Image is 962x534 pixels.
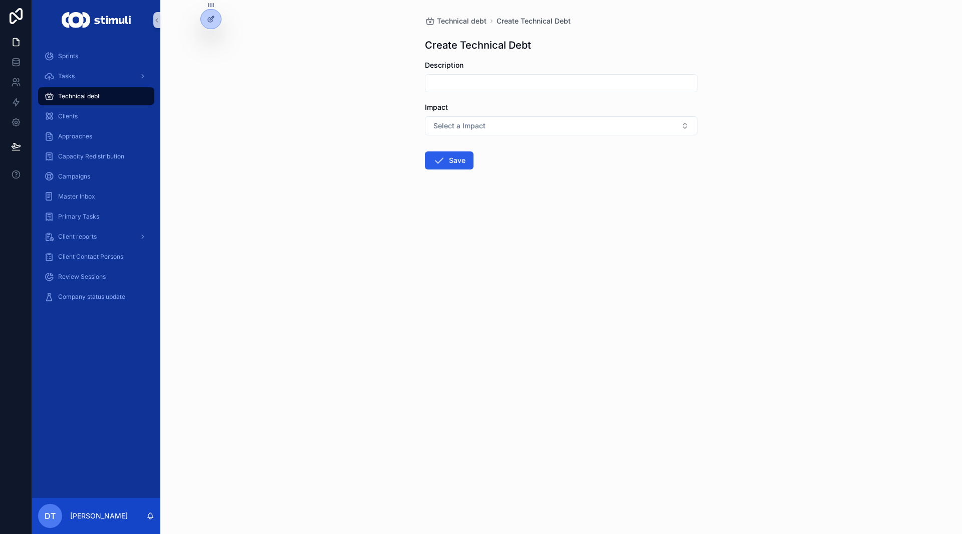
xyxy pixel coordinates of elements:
[437,16,487,26] span: Technical debt
[58,152,124,160] span: Capacity Redistribution
[38,188,154,206] a: Master Inbox
[58,273,106,281] span: Review Sessions
[425,38,531,52] h1: Create Technical Debt
[58,132,92,140] span: Approaches
[497,16,571,26] a: Create Technical Debt
[58,112,78,120] span: Clients
[425,103,448,111] span: Impact
[58,253,123,261] span: Client Contact Persons
[38,268,154,286] a: Review Sessions
[58,293,125,301] span: Company status update
[425,61,463,69] span: Description
[38,288,154,306] a: Company status update
[58,172,90,181] span: Campaigns
[38,107,154,125] a: Clients
[62,12,130,28] img: App logo
[58,233,97,241] span: Client reports
[38,228,154,246] a: Client reports
[38,147,154,165] a: Capacity Redistribution
[58,52,78,60] span: Sprints
[32,40,160,319] div: scrollable content
[70,511,128,521] p: [PERSON_NAME]
[58,72,75,80] span: Tasks
[58,213,99,221] span: Primary Tasks
[38,167,154,186] a: Campaigns
[38,248,154,266] a: Client Contact Persons
[38,67,154,85] a: Tasks
[38,208,154,226] a: Primary Tasks
[45,510,56,522] span: DT
[425,16,487,26] a: Technical debt
[38,127,154,145] a: Approaches
[425,116,697,135] button: Select Button
[38,47,154,65] a: Sprints
[38,87,154,105] a: Technical debt
[58,193,95,201] span: Master Inbox
[58,92,100,100] span: Technical debt
[433,121,486,131] span: Select a Impact
[425,151,473,169] button: Save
